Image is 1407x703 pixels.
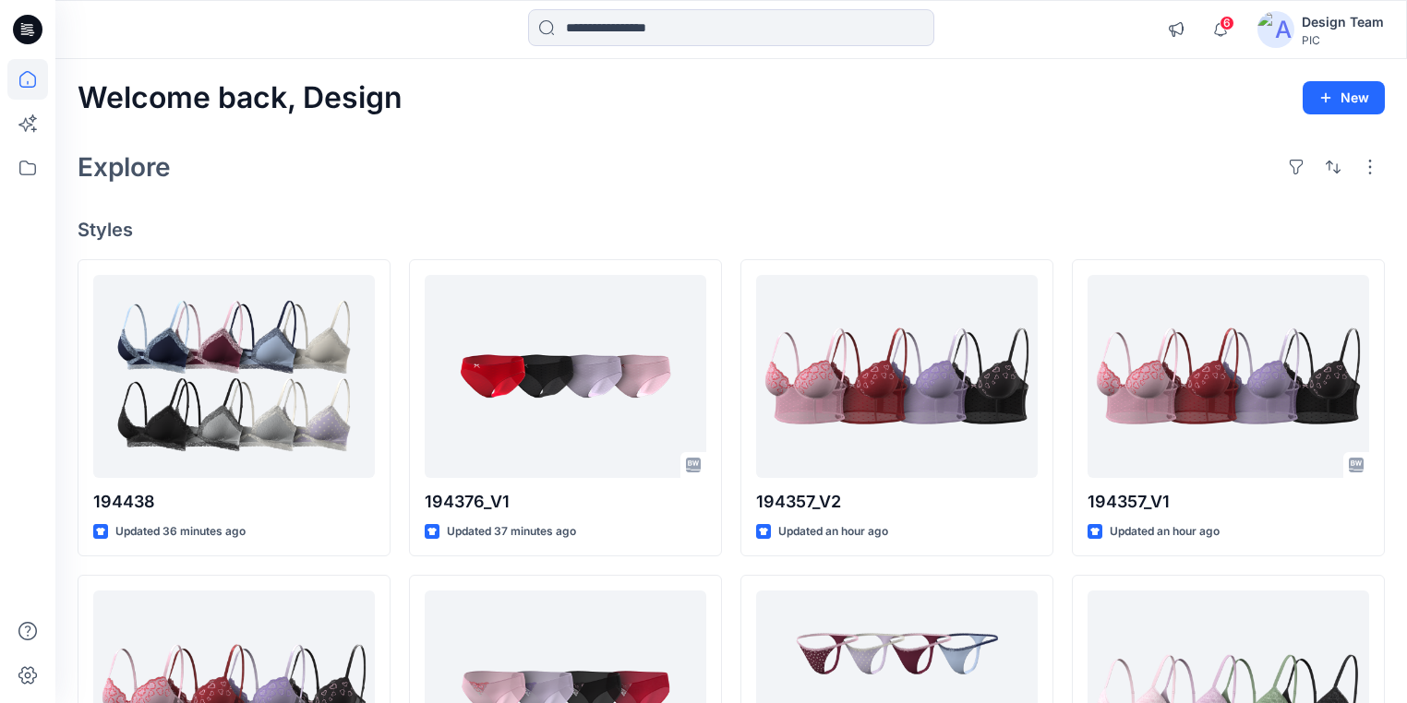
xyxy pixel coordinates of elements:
a: 194376_V1 [425,275,706,478]
h2: Explore [78,152,171,182]
p: Updated 36 minutes ago [115,522,246,542]
div: PIC [1302,33,1384,47]
span: 6 [1220,16,1234,30]
a: 194357_V2 [756,275,1038,478]
p: Updated an hour ago [778,522,888,542]
div: Design Team [1302,11,1384,33]
button: New [1303,81,1385,114]
p: 194376_V1 [425,489,706,515]
h4: Styles [78,219,1385,241]
p: 194357_V2 [756,489,1038,515]
p: Updated an hour ago [1110,522,1220,542]
h2: Welcome back, Design [78,81,403,115]
a: 194438 [93,275,375,478]
a: 194357_V1 [1088,275,1369,478]
p: 194438 [93,489,375,515]
p: 194357_V1 [1088,489,1369,515]
p: Updated 37 minutes ago [447,522,576,542]
img: avatar [1257,11,1294,48]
